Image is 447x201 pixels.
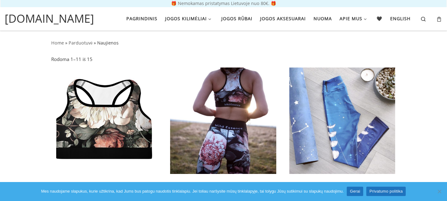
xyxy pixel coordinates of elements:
[163,12,215,25] a: Jogos kilimėliai
[221,12,252,24] span: Jogos rūbai
[390,12,411,24] span: English
[170,68,276,198] a: geletos jogos tampresgeletos jogos tampresGėlėtos jogos tamprės 49.00€
[436,188,442,194] span: Ne
[97,40,119,46] span: Naujienos
[311,12,334,25] a: Nuoma
[347,187,363,196] a: Gerai
[126,12,157,24] span: Pagrindinis
[5,10,94,27] a: [DOMAIN_NAME]
[51,68,157,198] a: gėlėta sporto liemenėlėgėlėta sporto liemenėlėGėlėta sporto liemenėlė 45.00€
[65,40,67,46] span: »
[258,12,308,25] a: Jogos aksesuarai
[69,40,93,46] a: Parduotuvė
[366,187,406,196] a: Privatumo politika
[219,12,254,25] a: Jogos rūbai
[314,12,332,24] span: Nuoma
[388,12,413,25] a: English
[51,56,93,63] p: Rodoma 1–11 iš 15
[289,179,395,191] h2: Jogos tamprės „Mėnulio fazės”
[289,68,395,198] a: jogos tamprės mėnulio fazėsjogos tamprės mėnulio fazėsJogos tamprės „Mėnulio fazės” 59.00€
[340,12,362,24] span: Apie mus
[170,179,276,191] h2: Gėlėtos jogos tamprės
[94,40,96,46] span: »
[6,1,441,6] p: 🎁 Nemokamas pristatymas Lietuvoje nuo 80€. 🎁
[51,40,64,46] a: Home
[41,188,344,194] span: Mes naudojame slapukus, kurie užtikrina, kad Jums bus patogu naudotis tinklalapiu. Jei toliau nar...
[165,12,207,24] span: Jogos kilimėliai
[51,179,157,191] h2: Gėlėta sporto liemenėlė
[260,12,306,24] span: Jogos aksesuarai
[377,12,382,24] span: 🖤
[375,12,385,25] a: 🖤
[124,12,159,25] a: Pagrindinis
